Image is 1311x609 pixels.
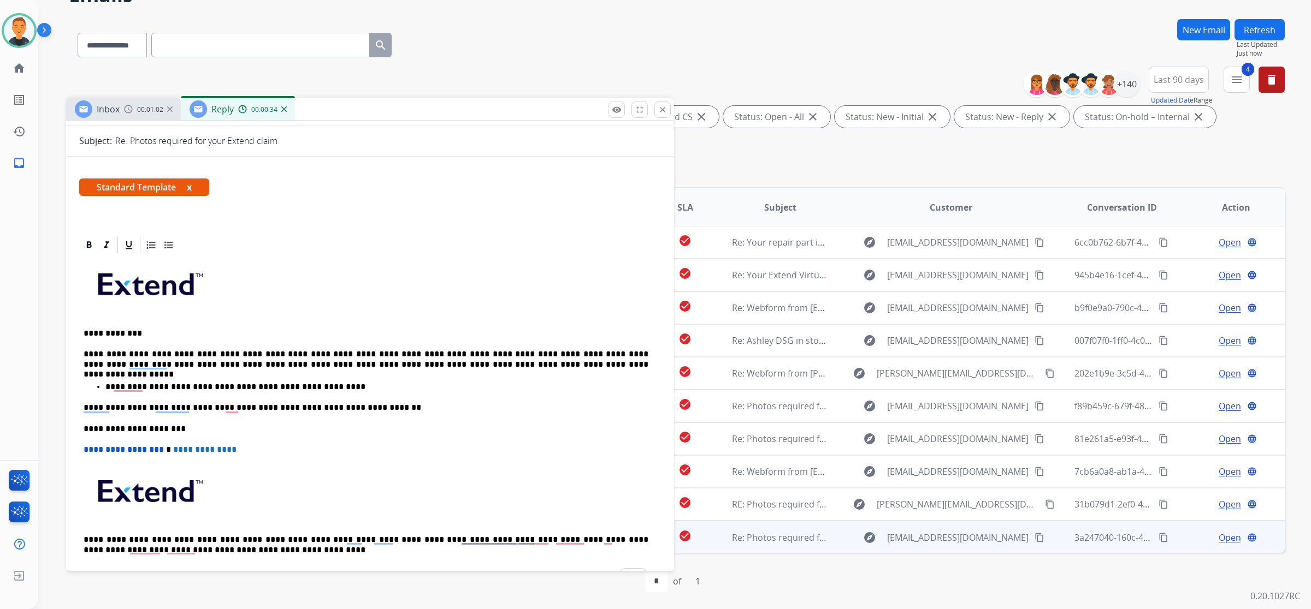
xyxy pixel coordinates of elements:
span: [EMAIL_ADDRESS][DOMAIN_NAME] [887,236,1029,249]
mat-icon: check_circle [678,496,692,509]
mat-icon: content_copy [1159,237,1168,247]
span: [EMAIL_ADDRESS][DOMAIN_NAME] [887,465,1029,478]
mat-icon: content_copy [1035,303,1044,313]
mat-icon: home [13,62,26,75]
th: Action [1171,188,1285,226]
span: f89b459c-679f-48d6-983d-d19573c3640a [1074,400,1239,412]
span: 7cb6a0a8-ab1a-487b-be67-6dec72bb4ff1 [1074,465,1242,477]
span: Open [1219,334,1241,347]
span: 3a247040-160c-453f-807a-e1c7563d0a98 [1074,532,1240,544]
mat-icon: language [1247,401,1257,411]
span: SLA [677,201,693,214]
span: [EMAIL_ADDRESS][DOMAIN_NAME] [887,301,1029,314]
mat-icon: close [658,105,668,115]
span: Reply [211,103,234,115]
mat-icon: close [695,110,708,123]
mat-icon: content_copy [1159,303,1168,313]
mat-icon: content_copy [1035,401,1044,411]
mat-icon: language [1247,499,1257,509]
mat-icon: content_copy [1035,336,1044,345]
span: RE: Photos required for your Reguard claim [732,498,911,510]
span: Subject [764,201,796,214]
mat-icon: explore [863,465,876,478]
span: [EMAIL_ADDRESS][DOMAIN_NAME] [887,531,1029,544]
mat-icon: explore [863,268,876,282]
mat-icon: check_circle [678,463,692,476]
span: 007f07f0-1ff0-4c0e-ac75-fce9695bfb31 [1074,335,1230,347]
span: 00:00:34 [251,105,277,114]
span: Just now [1237,49,1285,58]
mat-icon: check_circle [678,300,692,313]
mat-icon: check_circle [678,267,692,280]
span: Open [1219,236,1241,249]
span: Re: Webform from [EMAIL_ADDRESS][DOMAIN_NAME] on [DATE] [732,465,994,477]
mat-icon: language [1247,237,1257,247]
mat-icon: check_circle [678,529,692,542]
button: Updated Date [1151,96,1194,105]
span: Last Updated: [1237,40,1285,49]
div: +140 [1114,71,1140,97]
p: Re: Photos required for your Extend claim [115,134,277,147]
span: Re: Photos required for your Extend claim [732,433,905,445]
span: [EMAIL_ADDRESS][DOMAIN_NAME] [887,334,1029,347]
div: To enrich screen reader interactions, please activate Accessibility in Grammarly extension settings [79,255,661,590]
span: [PERSON_NAME][EMAIL_ADDRESS][DOMAIN_NAME] [877,367,1038,380]
span: Inbox [97,103,120,115]
span: b9f0e9a0-790c-4a8d-a31c-7870d1ab247f [1074,302,1239,314]
span: 4 [1242,63,1254,76]
span: Open [1219,301,1241,314]
mat-icon: language [1247,336,1257,345]
mat-icon: check_circle [678,332,692,345]
span: Open [1219,531,1241,544]
mat-icon: content_copy [1159,368,1168,378]
div: Status: Open - All [723,106,830,128]
mat-icon: content_copy [1159,533,1168,542]
span: Last 90 days [1154,77,1204,82]
span: Open [1219,367,1241,380]
mat-icon: menu [1230,73,1243,86]
mat-icon: explore [863,301,876,314]
span: [EMAIL_ADDRESS][DOMAIN_NAME] [887,432,1029,445]
mat-icon: content_copy [1159,467,1168,476]
mat-icon: content_copy [1045,368,1055,378]
button: Last 90 days [1149,67,1209,93]
button: 4 [1224,67,1250,93]
span: Re: Webform from [PERSON_NAME][EMAIL_ADDRESS][DOMAIN_NAME] on [DATE] [732,367,1062,379]
span: [EMAIL_ADDRESS][DOMAIN_NAME] [887,399,1029,413]
p: 0.20.1027RC [1250,589,1300,602]
span: Re: Your Extend Virtual Card [732,269,848,281]
span: Customer [930,201,972,214]
span: Open [1219,399,1241,413]
span: [EMAIL_ADDRESS][DOMAIN_NAME] [887,268,1029,282]
div: Underline [121,237,137,253]
mat-icon: language [1247,434,1257,444]
mat-icon: explore [863,334,876,347]
div: Status: New - Reply [954,106,1070,128]
span: [PERSON_NAME][EMAIL_ADDRESS][DOMAIN_NAME] [877,498,1038,511]
mat-icon: delete [1265,73,1278,86]
span: Re: Photos required for your Extend claim [732,400,905,412]
mat-icon: explore [853,498,866,511]
span: Re: Webform from [EMAIL_ADDRESS][DOMAIN_NAME] on [DATE] [732,302,994,314]
mat-icon: remove_red_eye [612,105,622,115]
mat-icon: language [1247,303,1257,313]
div: Status: On-hold – Internal [1074,106,1216,128]
span: Open [1219,432,1241,445]
mat-icon: check_circle [678,365,692,378]
div: Italic [98,237,115,253]
div: of [673,575,681,588]
mat-icon: check_circle [678,234,692,247]
div: Bullet List [161,237,177,253]
mat-icon: content_copy [1035,533,1044,542]
span: 81e261a5-e93f-44a3-8c01-32d89489cf78 [1074,433,1238,445]
div: Ordered List [143,237,160,253]
span: 00:01:02 [137,105,163,114]
span: Re: Your repair part is on its way [732,236,865,248]
span: Standard Template [79,178,209,196]
mat-icon: content_copy [1035,270,1044,280]
span: Open [1219,498,1241,511]
mat-icon: close [806,110,819,123]
mat-icon: check_circle [678,431,692,444]
img: avatar [4,15,34,46]
div: Status: New - Initial [835,106,950,128]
